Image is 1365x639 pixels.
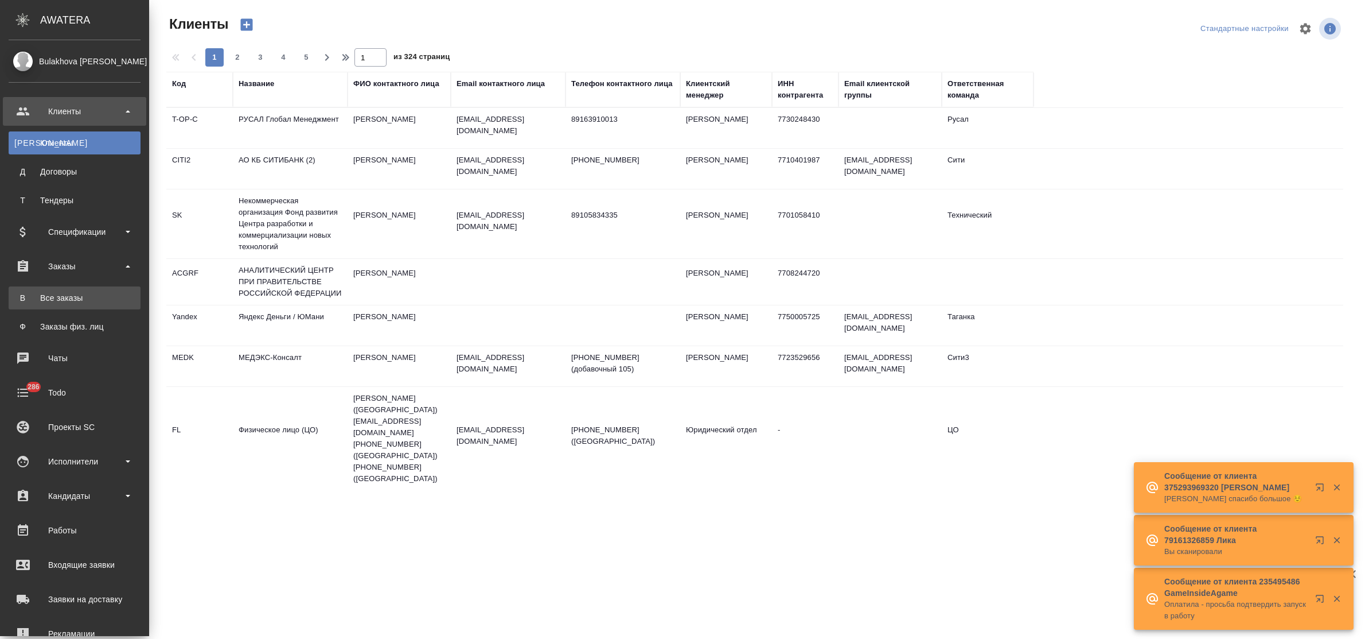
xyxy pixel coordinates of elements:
[9,591,141,608] div: Заявки на доставку
[571,154,674,166] p: [PHONE_NUMBER]
[571,78,673,90] div: Телефон контактного лица
[251,52,270,63] span: 3
[9,453,141,470] div: Исполнители
[233,189,348,258] td: Некоммерческая организация Фонд развития Центра разработки и коммерциализации новых технологий
[772,262,838,302] td: 7708244720
[457,114,560,137] p: [EMAIL_ADDRESS][DOMAIN_NAME]
[228,48,247,67] button: 2
[233,346,348,386] td: МЕДЭКС-Консалт
[9,258,141,275] div: Заказы
[9,223,141,241] div: Спецификации
[1164,493,1308,505] p: [PERSON_NAME] спасибо большое ☺️
[772,149,838,189] td: 7710401987
[228,52,247,63] span: 2
[772,305,838,346] td: 7750005725
[3,551,146,579] a: Входящие заявки
[680,305,772,346] td: [PERSON_NAME]
[1164,599,1308,622] p: Оплатила - просьба подтвердить запуск в работу
[14,292,135,304] div: Все заказы
[9,189,141,212] a: ТТендеры
[838,305,942,346] td: [EMAIL_ADDRESS][DOMAIN_NAME]
[40,9,149,32] div: AWATERA
[166,346,233,386] td: MEDK
[571,424,674,447] p: [PHONE_NUMBER] ([GEOGRAPHIC_DATA])
[9,55,141,68] div: Bulakhova [PERSON_NAME]
[1198,20,1292,38] div: split button
[778,78,833,101] div: ИНН контрагента
[680,204,772,244] td: [PERSON_NAME]
[1308,587,1336,615] button: Открыть в новой вкладке
[680,149,772,189] td: [PERSON_NAME]
[942,305,1033,346] td: Таганка
[233,108,348,148] td: РУСАЛ Глобал Менеджмент
[942,346,1033,386] td: Сити3
[348,204,451,244] td: [PERSON_NAME]
[348,262,451,302] td: [PERSON_NAME]
[1164,576,1308,599] p: Сообщение от клиента 235495486 GameInsideAgame
[942,108,1033,148] td: Русал
[457,424,560,447] p: [EMAIL_ADDRESS][DOMAIN_NAME]
[9,384,141,401] div: Todo
[9,487,141,505] div: Кандидаты
[3,585,146,614] a: Заявки на доставку
[348,387,451,490] td: [PERSON_NAME] ([GEOGRAPHIC_DATA]) [EMAIL_ADDRESS][DOMAIN_NAME] [PHONE_NUMBER] ([GEOGRAPHIC_DATA])...
[1164,470,1308,493] p: Сообщение от клиента 375293969320 [PERSON_NAME]
[571,210,674,221] p: 89105834335
[3,378,146,407] a: 286Todo
[1325,482,1348,493] button: Закрыть
[680,262,772,302] td: [PERSON_NAME]
[1319,18,1343,40] span: Посмотреть информацию
[297,52,315,63] span: 5
[9,160,141,183] a: ДДоговоры
[274,52,292,63] span: 4
[942,419,1033,459] td: ЦО
[9,286,141,309] a: ВВсе заказы
[1164,546,1308,557] p: Вы сканировали
[1308,476,1336,504] button: Открыть в новой вкладке
[680,108,772,148] td: [PERSON_NAME]
[838,149,942,189] td: [EMAIL_ADDRESS][DOMAIN_NAME]
[166,204,233,244] td: SK
[14,137,135,149] div: Клиенты
[686,78,766,101] div: Клиентский менеджер
[166,108,233,148] td: T-OP-C
[166,419,233,459] td: FL
[457,210,560,233] p: [EMAIL_ADDRESS][DOMAIN_NAME]
[353,78,439,90] div: ФИО контактного лица
[348,108,451,148] td: [PERSON_NAME]
[457,352,560,375] p: [EMAIL_ADDRESS][DOMAIN_NAME]
[348,149,451,189] td: [PERSON_NAME]
[233,305,348,346] td: Яндекс Деньги / ЮМани
[1308,529,1336,556] button: Открыть в новой вкладке
[9,419,141,436] div: Проекты SC
[393,50,450,67] span: из 324 страниц
[14,166,135,177] div: Договоры
[233,149,348,189] td: АО КБ СИТИБАНК (2)
[9,315,141,338] a: ФЗаказы физ. лиц
[9,131,141,154] a: [PERSON_NAME]Клиенты
[274,48,292,67] button: 4
[233,15,260,34] button: Создать
[571,352,674,375] p: [PHONE_NUMBER] (добавочный 105)
[348,346,451,386] td: [PERSON_NAME]
[9,103,141,120] div: Клиенты
[1325,594,1348,604] button: Закрыть
[942,204,1033,244] td: Технический
[457,78,545,90] div: Email контактного лица
[251,48,270,67] button: 3
[166,305,233,346] td: Yandex
[772,419,838,459] td: -
[772,204,838,244] td: 7701058410
[942,149,1033,189] td: Сити
[348,305,451,346] td: [PERSON_NAME]
[457,154,560,177] p: [EMAIL_ADDRESS][DOMAIN_NAME]
[166,149,233,189] td: CITI2
[233,419,348,459] td: Физическое лицо (ЦО)
[1164,523,1308,546] p: Сообщение от клиента 79161326859 Лика
[166,15,228,33] span: Клиенты
[233,259,348,305] td: АНАЛИТИЧЕСКИЙ ЦЕНТР ПРИ ПРАВИТЕЛЬСТВЕ РОССИЙСКОЙ ФЕДЕРАЦИИ
[3,516,146,545] a: Работы
[772,108,838,148] td: 7730248430
[3,413,146,442] a: Проекты SC
[844,78,936,101] div: Email клиентской группы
